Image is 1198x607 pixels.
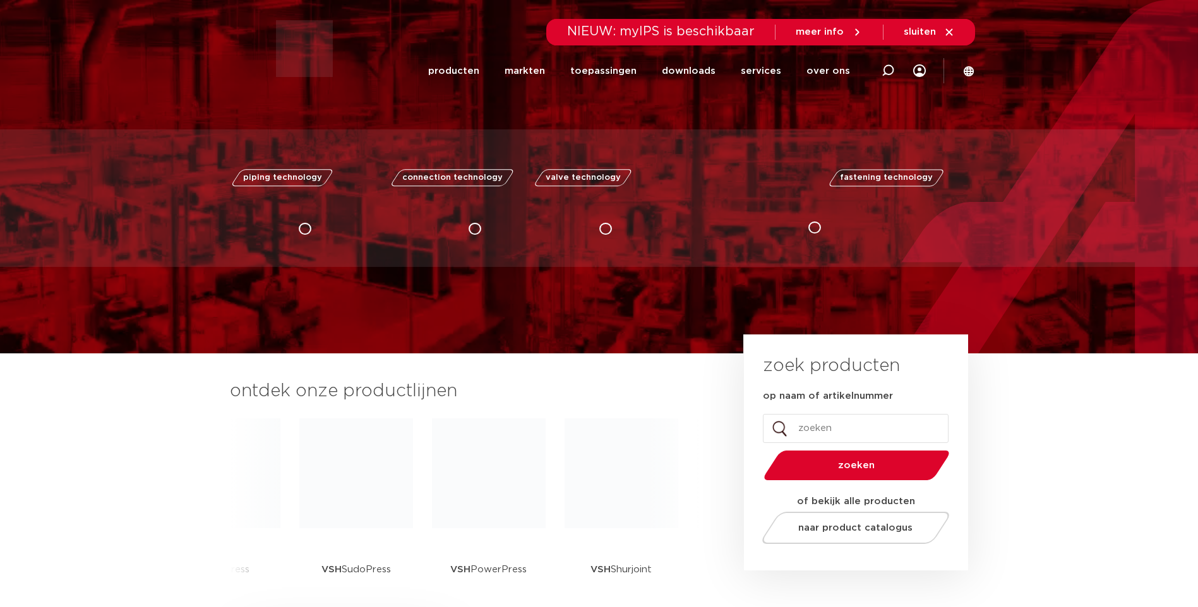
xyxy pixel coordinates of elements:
[763,353,900,379] h3: zoek producten
[546,174,621,182] span: valve technology
[796,27,844,37] span: meer info
[796,461,917,470] span: zoeken
[428,47,850,95] nav: Menu
[758,449,954,481] button: zoeken
[570,47,637,95] a: toepassingen
[763,390,893,403] label: op naam of artikelnummer
[798,523,913,533] span: naar product catalogus
[904,27,936,37] span: sluiten
[230,379,701,404] h3: ontdek onze productlijnen
[450,565,470,574] strong: VSH
[662,47,716,95] a: downloads
[904,27,955,38] a: sluiten
[428,47,479,95] a: producten
[567,25,755,38] span: NIEUW: myIPS is beschikbaar
[763,414,949,443] input: zoeken
[840,174,933,182] span: fastening technology
[402,174,502,182] span: connection technology
[797,497,915,506] strong: of bekijk alle producten
[243,174,322,182] span: piping technology
[590,565,611,574] strong: VSH
[321,565,342,574] strong: VSH
[796,27,863,38] a: meer info
[505,47,545,95] a: markten
[758,512,952,544] a: naar product catalogus
[741,47,781,95] a: services
[806,47,850,95] a: over ons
